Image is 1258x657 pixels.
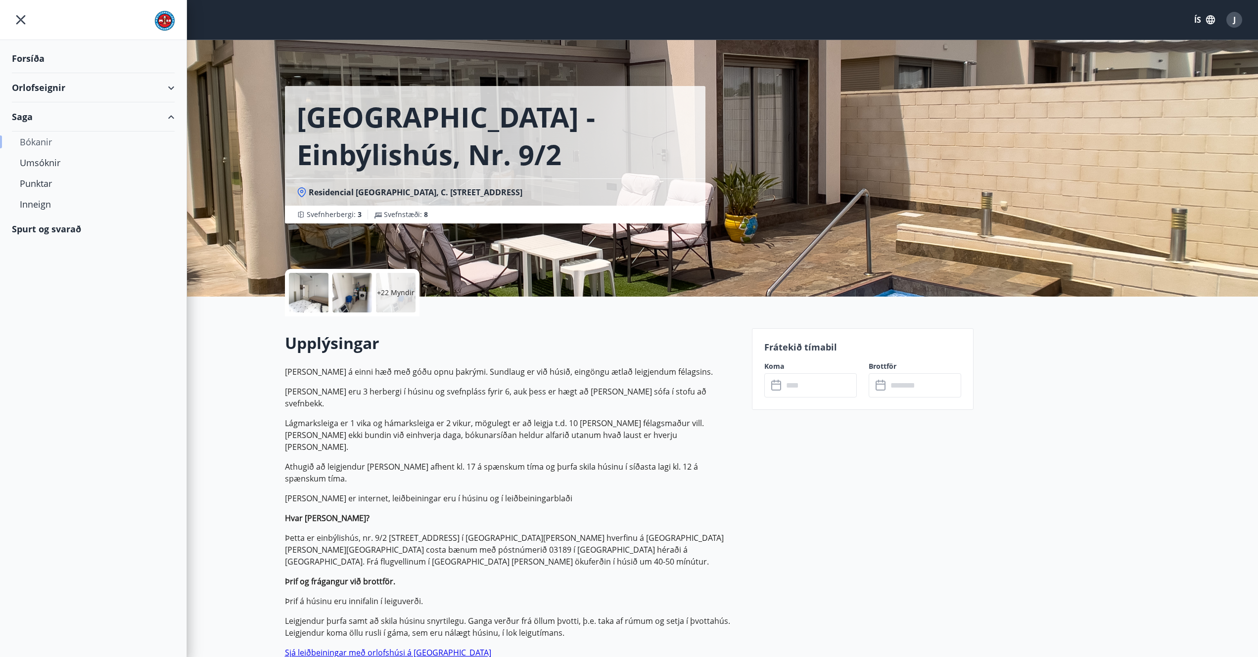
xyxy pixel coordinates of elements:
[764,341,961,353] p: Frátekið tímabil
[285,576,395,587] strong: Þrif og frágangur við brottför.
[285,595,740,607] p: Þrif á húsinu eru innifalin í leiguverði.
[285,461,740,484] p: Athugið að leigjendur [PERSON_NAME] afhent kl. 17 á spænskum tíma og þurfa skila húsinu í síðasta...
[155,11,175,31] img: union_logo
[285,332,740,354] h2: Upplýsingar
[297,98,694,173] h1: [GEOGRAPHIC_DATA] - einbýlishús, nr. 9/2
[377,288,415,298] p: +22 Myndir
[20,152,167,173] div: Umsóknir
[20,173,167,194] div: Punktar
[20,194,167,215] div: Inneign
[358,210,362,219] span: 3
[12,11,30,29] button: menu
[12,215,175,243] div: Spurt og svarað
[12,44,175,73] div: Forsíða
[12,102,175,131] div: Saga
[424,210,428,219] span: 8
[764,361,857,371] label: Koma
[384,210,428,219] span: Svefnstæði :
[285,513,370,524] strong: Hvar [PERSON_NAME]?
[307,210,362,219] span: Svefnherbergi :
[20,131,167,152] div: Bókanir
[1189,11,1220,29] button: ÍS
[1233,14,1236,25] span: J
[285,492,740,504] p: [PERSON_NAME] er internet, leiðbeiningar eru í húsinu og í leiðbeiningarblaði
[285,366,740,378] p: [PERSON_NAME] á einni hæð með góðu opnu þakrými. Sundlaug er við húsið, eingöngu ætlað leigjendum...
[285,386,740,409] p: [PERSON_NAME] eru 3 herbergi í húsinu og svefnpláss fyrir 6, auk þess er hægt að [PERSON_NAME] só...
[12,73,175,102] div: Orlofseignir
[285,532,740,568] p: Þetta er einbýlishús, nr. 9/2 [STREET_ADDRESS] í [GEOGRAPHIC_DATA][PERSON_NAME] hverfinu á [GEOGR...
[869,361,961,371] label: Brottför
[285,417,740,453] p: Lágmarksleiga er 1 vika og hámarksleiga er 2 vikur, mögulegt er að leigja t.d. 10 [PERSON_NAME] f...
[1222,8,1246,32] button: J
[309,187,522,198] span: Residencial [GEOGRAPHIC_DATA], C. [STREET_ADDRESS]
[285,615,740,639] p: Leigjendur þurfa samt að skila húsinu snyrtilegu. Ganga verður frá öllum þvotti, þ.e. taka af rúm...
